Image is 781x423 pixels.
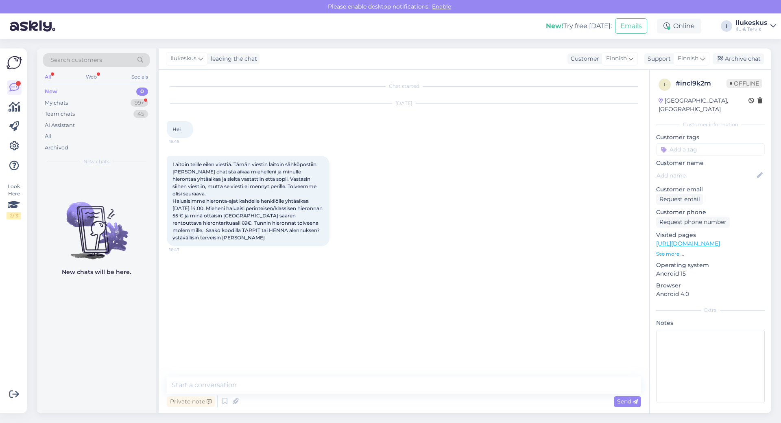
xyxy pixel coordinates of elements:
[167,100,641,107] div: [DATE]
[45,88,57,96] div: New
[657,171,755,180] input: Add name
[656,121,765,128] div: Customer information
[644,55,671,63] div: Support
[664,81,665,88] span: i
[43,72,52,82] div: All
[83,158,109,165] span: New chats
[656,194,703,205] div: Request email
[721,20,732,32] div: I
[567,55,599,63] div: Customer
[169,138,200,145] span: 16:45
[656,307,765,314] div: Extra
[656,281,765,290] p: Browser
[207,55,257,63] div: leading the chat
[45,99,68,107] div: My chats
[45,132,52,140] div: All
[7,55,22,70] img: Askly Logo
[656,133,765,142] p: Customer tags
[656,208,765,217] p: Customer phone
[130,72,150,82] div: Socials
[430,3,454,10] span: Enable
[735,26,767,33] div: Ilu & Tervis
[735,20,767,26] div: Ilukeskus
[84,72,98,82] div: Web
[45,110,75,118] div: Team chats
[656,217,730,228] div: Request phone number
[735,20,776,33] a: IlukeskusIlu & Tervis
[167,83,641,90] div: Chat started
[656,159,765,167] p: Customer name
[657,19,701,33] div: Online
[136,88,148,96] div: 0
[656,250,765,258] p: See more ...
[656,319,765,327] p: Notes
[50,56,102,64] span: Search customers
[678,54,698,63] span: Finnish
[656,185,765,194] p: Customer email
[656,290,765,298] p: Android 4.0
[37,187,156,261] img: No chats
[676,79,726,88] div: # incl9k2m
[546,21,612,31] div: Try free [DATE]:
[606,54,627,63] span: Finnish
[617,398,638,405] span: Send
[172,161,324,241] span: Laitoin teille eilen viestiä. Tämän viestin laitoin sähköpostiin.[PERSON_NAME] chatista aikaa mie...
[169,247,200,253] span: 16:47
[659,96,748,114] div: [GEOGRAPHIC_DATA], [GEOGRAPHIC_DATA]
[726,79,762,88] span: Offline
[45,121,75,129] div: AI Assistant
[7,183,21,219] div: Look Here
[656,270,765,278] p: Android 15
[172,126,181,132] span: Hei
[7,212,21,219] div: 2 / 3
[45,144,68,152] div: Archived
[656,231,765,239] p: Visited pages
[656,143,765,156] input: Add a tag
[615,18,647,34] button: Emails
[170,54,196,63] span: Ilukeskus
[656,261,765,270] p: Operating system
[656,240,720,247] a: [URL][DOMAIN_NAME]
[713,53,764,64] div: Archive chat
[133,110,148,118] div: 45
[131,99,148,107] div: 99+
[546,22,563,30] b: New!
[62,268,131,276] p: New chats will be here.
[167,396,215,407] div: Private note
